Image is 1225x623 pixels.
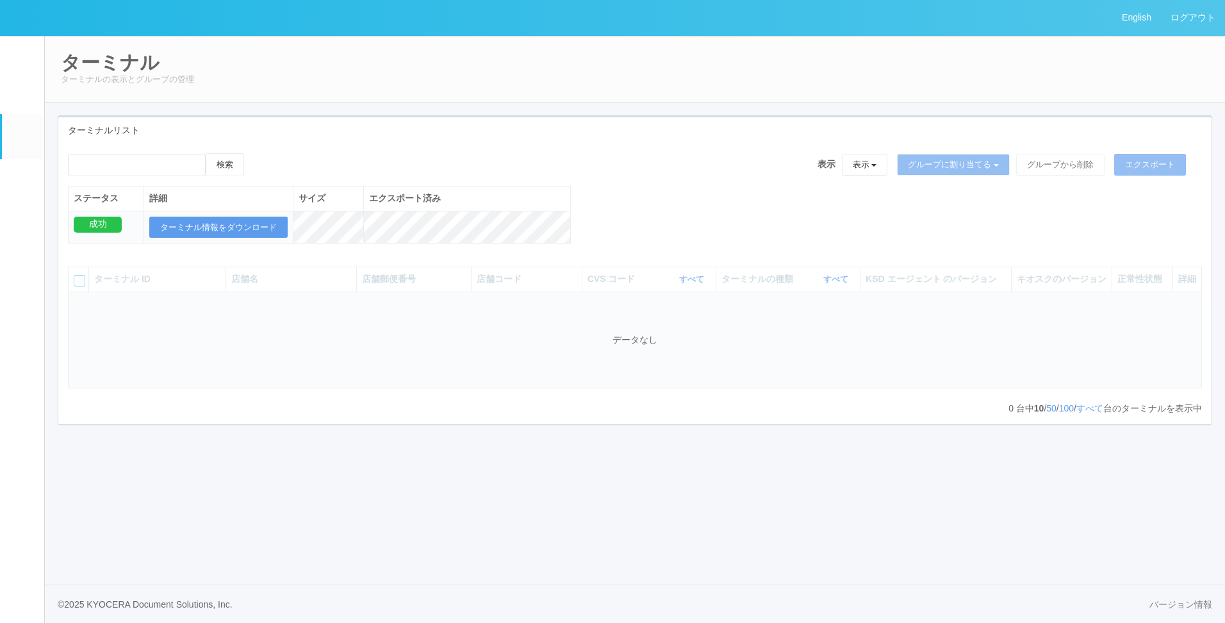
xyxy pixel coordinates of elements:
div: 詳細 [149,192,288,205]
div: 成功 [74,217,122,233]
a: すべて [679,274,707,284]
span: 表示 [818,158,835,171]
button: すべて [820,273,855,286]
button: ターミナル情報をダウンロード [149,217,288,238]
span: 0 [1008,403,1016,413]
div: 詳細 [1178,272,1196,286]
div: エクスポート済み [369,192,565,205]
button: 表示 [842,154,888,176]
a: ターミナル [2,114,44,159]
div: ターミナルリスト [58,117,1212,144]
a: 100 [1059,403,1074,413]
span: CVS コード [588,272,639,286]
p: 台中 / / / 台のターミナルを表示中 [1008,402,1202,415]
span: 店舗コード [477,274,522,284]
span: キオスクのバージョン [1017,274,1106,284]
span: 店舗郵便番号 [362,274,416,284]
button: 検索 [206,153,244,176]
a: すべて [1076,403,1103,413]
p: ターミナルの表示とグループの管理 [61,73,1209,86]
a: イベントログ [2,35,44,74]
a: 50 [1046,403,1056,413]
div: ステータス [74,192,138,205]
span: 10 [1034,403,1044,413]
a: クライアントリンク [2,238,44,277]
button: グループに割り当てる [897,154,1010,176]
button: すべて [676,273,711,286]
div: ターミナル ID [94,272,220,286]
div: サイズ [299,192,358,205]
span: © 2025 KYOCERA Document Solutions, Inc. [58,599,233,610]
td: データなし [69,292,1202,388]
a: パッケージ [2,159,44,198]
h2: ターミナル [61,52,1209,73]
span: 店舗名 [231,274,258,284]
span: KSD エージェント のバージョン [866,274,997,284]
a: コンテンツプリント [2,317,44,356]
a: アラート設定 [2,277,44,316]
button: エクスポート [1114,154,1186,176]
a: バージョン情報 [1149,598,1212,611]
a: メンテナンス通知 [2,199,44,238]
a: ユーザー [2,74,44,113]
span: 正常性状態 [1117,274,1162,284]
a: ドキュメントを管理 [2,356,44,395]
a: すべて [823,274,851,284]
span: ターミナルの種類 [721,272,796,286]
button: グループから削除 [1016,154,1105,176]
